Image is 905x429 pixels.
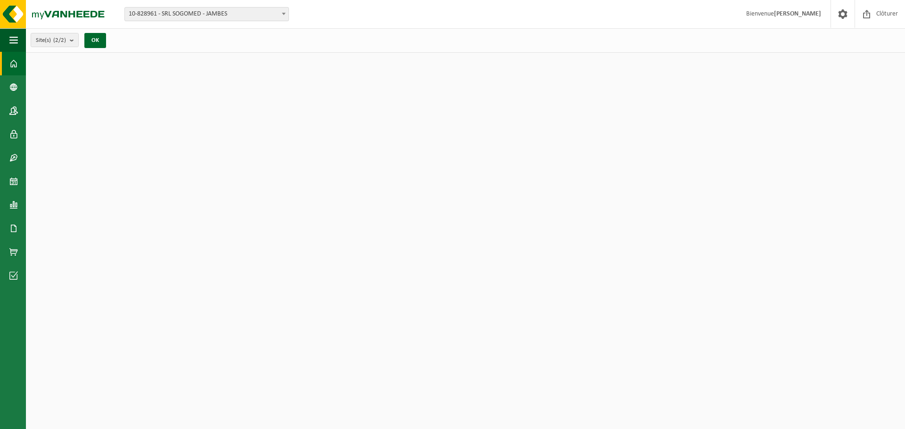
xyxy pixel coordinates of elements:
[84,33,106,48] button: OK
[125,8,288,21] span: 10-828961 - SRL SOGOMED - JAMBES
[53,37,66,43] count: (2/2)
[36,33,66,48] span: Site(s)
[774,10,821,17] strong: [PERSON_NAME]
[31,33,79,47] button: Site(s)(2/2)
[124,7,289,21] span: 10-828961 - SRL SOGOMED - JAMBES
